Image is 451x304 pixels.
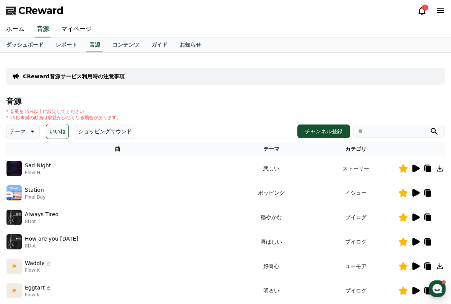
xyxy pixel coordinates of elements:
p: テーマ [10,126,26,137]
th: 曲 [6,142,229,156]
td: ブイログ [314,205,398,230]
p: * 35秒未満の動画は収益が少なくなる場合があります。 [6,115,121,121]
a: CReward音源サービス利用時の注意事項 [23,73,125,80]
a: コンテンツ [106,38,145,52]
p: 8Dot [25,243,78,249]
td: ストーリー [314,156,398,181]
h4: 音源 [6,97,445,105]
th: カテゴリ [314,142,398,156]
p: Station [25,186,44,194]
td: 穏やかな [229,205,313,230]
p: Eggtart [25,284,45,292]
img: music [6,283,22,298]
button: テーマ [6,124,40,139]
td: 好奇心 [229,254,313,278]
td: 喜ばしい [229,230,313,254]
p: Flow H [25,170,51,176]
img: music [6,210,22,225]
div: 1 [422,5,428,11]
button: いいね [46,124,69,139]
img: music [6,185,22,201]
p: Sad Night [25,162,51,170]
a: 1 [417,6,427,15]
p: * 音量を15%以上に設定してください。 [6,108,121,115]
td: 悲しい [229,156,313,181]
td: 明るい [229,278,313,303]
a: 音源 [35,21,50,37]
p: Always Tired [25,210,58,218]
button: チャンネル登録 [297,125,350,138]
a: ガイド [145,38,174,52]
a: CReward [6,5,63,17]
p: How are you [DATE] [25,235,78,243]
a: お知らせ [174,38,207,52]
img: music [6,161,22,176]
td: イシュー [314,181,398,205]
p: Flow K [25,267,52,273]
button: ショッピングサウンド [75,124,135,139]
td: ポッピング [229,181,313,205]
img: music [6,259,22,274]
td: ユーモア [314,254,398,278]
span: CReward [18,5,63,17]
p: Waddle [25,259,45,267]
p: Flow K [25,292,52,298]
p: Pixel Boy [25,194,45,200]
a: レポート [50,38,83,52]
a: マイページ [55,21,98,37]
td: ブイログ [314,278,398,303]
td: ブイログ [314,230,398,254]
img: music [6,234,22,249]
th: テーマ [229,142,313,156]
a: 音源 [86,38,103,52]
p: 8Dot [25,218,58,225]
